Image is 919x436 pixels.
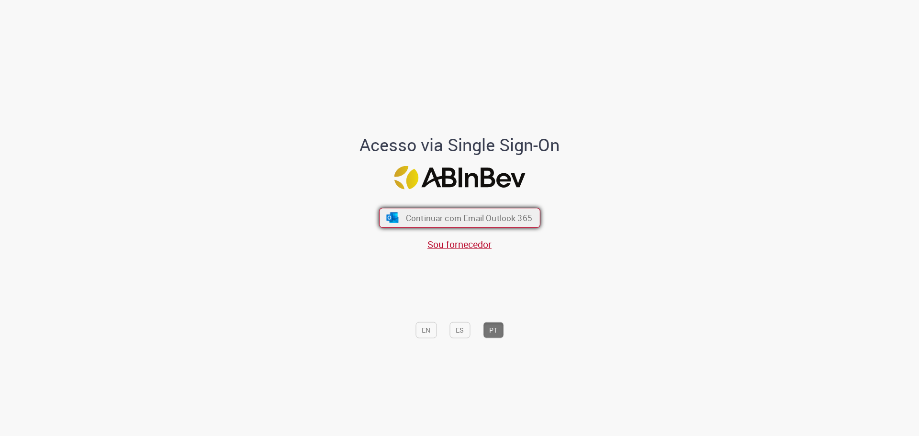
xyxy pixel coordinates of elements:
button: ES [449,322,470,338]
span: Continuar com Email Outlook 365 [405,212,532,223]
img: ícone Azure/Microsoft 360 [385,212,399,223]
h1: Acesso via Single Sign-On [327,135,593,155]
button: EN [415,322,437,338]
img: Logo ABInBev [394,166,525,189]
button: PT [483,322,504,338]
button: ícone Azure/Microsoft 360 Continuar com Email Outlook 365 [379,208,540,228]
a: Sou fornecedor [427,238,492,251]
